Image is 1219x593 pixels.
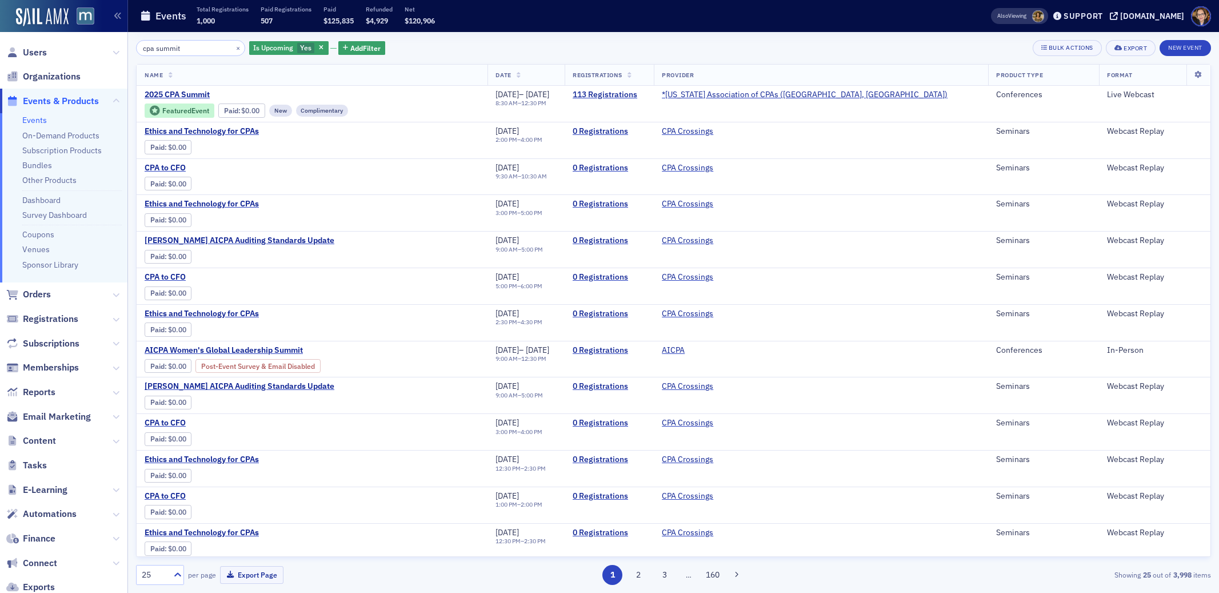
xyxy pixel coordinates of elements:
[495,172,518,180] time: 9:30 AM
[1107,199,1202,209] div: Webcast Replay
[1049,45,1093,51] div: Bulk Actions
[145,528,337,538] span: Ethics and Technology for CPAs
[16,8,69,26] a: SailAMX
[22,229,54,240] a: Coupons
[23,95,99,108] span: Events & Products
[168,362,186,371] span: $0.00
[662,163,734,173] span: CPA Crossings
[23,70,81,83] span: Organizations
[495,136,542,144] div: –
[197,16,215,25] span: 1,000
[150,180,165,188] a: Paid
[996,90,1091,100] div: Conferences
[145,323,191,336] div: Paid: 0 - $0
[150,508,165,516] a: Paid
[521,209,542,217] time: 5:00 PM
[495,464,521,472] time: 12:30 PM
[22,175,77,185] a: Other Products
[145,90,337,100] span: 2025 CPA Summit
[145,71,163,79] span: Name
[1171,570,1193,580] strong: 3,998
[1033,40,1102,56] button: Bulk Actions
[662,381,734,392] span: CPA Crossings
[6,459,47,472] a: Tasks
[702,565,722,585] button: 160
[6,361,79,374] a: Memberships
[521,391,543,399] time: 5:00 PM
[662,381,713,392] a: CPA Crossings
[145,272,337,282] span: CPA to CFO
[269,105,292,116] div: New
[495,319,542,326] div: –
[145,309,337,319] span: Ethics and Technology for CPAs
[150,544,168,553] span: :
[495,391,518,399] time: 9:00 AM
[573,491,646,502] a: 0 Registrations
[145,418,337,428] span: CPA to CFO
[253,43,293,52] span: Is Upcoming
[77,7,94,25] img: SailAMX
[1120,11,1184,21] div: [DOMAIN_NAME]
[150,216,165,224] a: Paid
[145,236,337,246] span: Walter Haig's AICPA Auditing Standards Update
[521,282,542,290] time: 6:00 PM
[22,244,50,254] a: Venues
[495,162,519,173] span: [DATE]
[6,508,77,520] a: Automations
[495,454,519,464] span: [DATE]
[23,532,55,545] span: Finance
[6,46,47,59] a: Users
[188,570,216,580] label: per page
[168,508,186,516] span: $0.00
[1160,42,1211,52] a: New Event
[662,345,685,356] a: AICPA
[495,235,519,245] span: [DATE]
[23,459,47,472] span: Tasks
[495,355,549,363] div: –
[145,90,446,100] a: 2025 CPA Summit
[662,126,734,137] span: CPA Crossings
[495,100,549,107] div: –
[662,236,713,246] a: CPA Crossings
[145,491,337,502] a: CPA to CFO
[145,199,337,209] span: Ethics and Technology for CPAs
[573,90,646,100] a: 113 Registrations
[1107,418,1202,428] div: Webcast Replay
[145,250,191,264] div: Paid: 0 - $0
[521,428,542,436] time: 4:00 PM
[150,508,168,516] span: :
[495,501,542,508] div: –
[495,392,543,399] div: –
[145,345,418,356] a: AICPA Women's Global Leadership Summit
[996,309,1091,319] div: Seminars
[1107,236,1202,246] div: Webcast Replay
[681,570,697,580] span: …
[573,199,646,209] a: 0 Registrations
[1160,40,1211,56] button: New Event
[296,105,349,116] div: Complimentary
[168,143,186,152] span: $0.00
[338,41,385,55] button: AddFilter
[602,565,622,585] button: 1
[996,272,1091,282] div: Seminars
[1107,345,1202,356] div: In-Person
[150,471,165,480] a: Paid
[145,381,337,392] span: Walter Haig's AICPA Auditing Standards Update
[662,491,713,502] a: CPA Crossings
[996,381,1091,392] div: Seminars
[495,99,518,107] time: 8:30 AM
[495,71,511,79] span: Date
[573,381,646,392] a: 0 Registrations
[145,163,337,173] a: CPA to CFO
[23,313,78,325] span: Registrations
[495,417,519,428] span: [DATE]
[662,528,713,538] a: CPA Crossings
[168,180,186,188] span: $0.00
[224,106,242,115] span: :
[6,70,81,83] a: Organizations
[142,569,167,581] div: 25
[521,355,546,363] time: 12:30 PM
[145,432,191,446] div: Paid: 0 - $0
[573,418,646,428] a: 0 Registrations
